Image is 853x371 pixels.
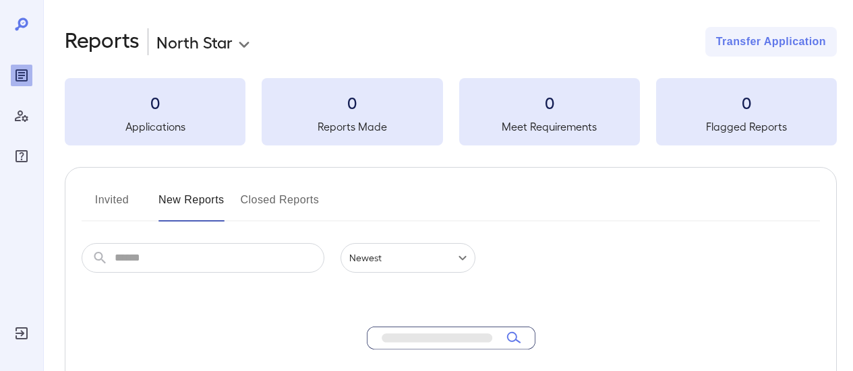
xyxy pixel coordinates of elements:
h3: 0 [459,92,640,113]
h5: Reports Made [262,119,442,135]
h5: Flagged Reports [656,119,837,135]
div: Log Out [11,323,32,344]
p: North Star [156,31,233,53]
div: FAQ [11,145,32,167]
h5: Applications [65,119,245,135]
h3: 0 [65,92,245,113]
div: Reports [11,65,32,86]
div: Manage Users [11,105,32,127]
h2: Reports [65,27,140,57]
summary: 0Applications0Reports Made0Meet Requirements0Flagged Reports [65,78,837,145]
h3: 0 [656,92,837,113]
h3: 0 [262,92,442,113]
button: Transfer Application [705,27,837,57]
button: New Reports [158,189,225,222]
h5: Meet Requirements [459,119,640,135]
button: Closed Reports [241,189,320,222]
button: Invited [82,189,142,222]
div: Newest [341,243,475,273]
